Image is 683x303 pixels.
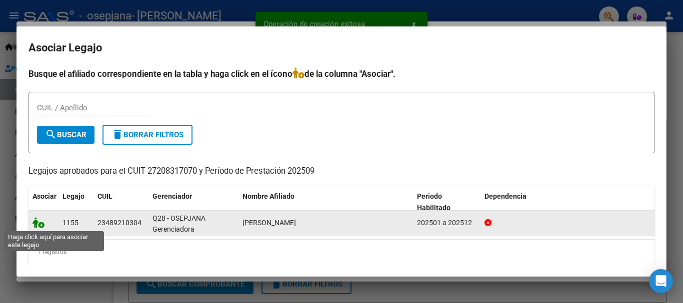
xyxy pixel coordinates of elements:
span: Asociar [32,192,56,200]
span: Buscar [45,130,86,139]
button: Buscar [37,126,94,144]
datatable-header-cell: CUIL [93,186,148,219]
div: Open Intercom Messenger [649,269,673,293]
span: Legajo [62,192,84,200]
mat-icon: search [45,128,57,140]
div: 23489210304 [97,217,141,229]
h2: Asociar Legajo [28,38,654,57]
datatable-header-cell: Asociar [28,186,58,219]
p: Legajos aprobados para el CUIT 27208317070 y Período de Prestación 202509 [28,165,654,178]
datatable-header-cell: Dependencia [480,186,655,219]
span: Nombre Afiliado [242,192,294,200]
div: 1 registros [28,240,654,265]
span: Periodo Habilitado [417,192,450,212]
span: Gerenciador [152,192,192,200]
span: 1155 [62,219,78,227]
datatable-header-cell: Gerenciador [148,186,238,219]
datatable-header-cell: Legajo [58,186,93,219]
span: CUIL [97,192,112,200]
button: Borrar Filtros [102,125,192,145]
mat-icon: delete [111,128,123,140]
span: Dependencia [484,192,526,200]
datatable-header-cell: Nombre Afiliado [238,186,413,219]
h4: Busque el afiliado correspondiente en la tabla y haga click en el ícono de la columna "Asociar". [28,67,654,80]
div: 202501 a 202512 [417,217,476,229]
span: Borrar Filtros [111,130,183,139]
span: SANCHEZ ISABELLA [242,219,296,227]
span: Q28 - OSEPJANA Gerenciadora [152,214,205,234]
datatable-header-cell: Periodo Habilitado [413,186,480,219]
